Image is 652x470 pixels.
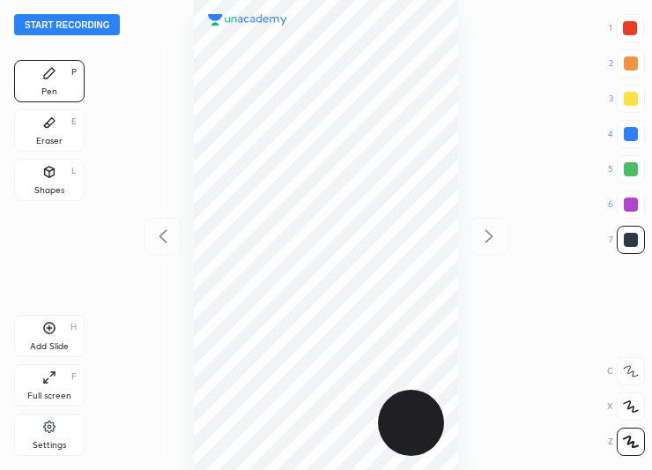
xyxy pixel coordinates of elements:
[71,372,77,381] div: F
[608,120,645,148] div: 4
[71,167,77,175] div: L
[609,14,644,42] div: 1
[608,190,645,219] div: 6
[607,357,645,385] div: C
[41,87,57,96] div: Pen
[36,137,63,145] div: Eraser
[30,342,69,351] div: Add Slide
[71,117,77,126] div: E
[609,49,645,78] div: 2
[71,68,77,77] div: P
[70,323,77,332] div: H
[14,14,120,35] button: Start recording
[609,226,645,254] div: 7
[608,155,645,183] div: 5
[33,441,66,450] div: Settings
[607,392,645,421] div: X
[609,85,645,113] div: 3
[608,428,645,456] div: Z
[34,186,64,195] div: Shapes
[27,392,71,400] div: Full screen
[208,14,287,26] img: logo.38c385cc.svg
